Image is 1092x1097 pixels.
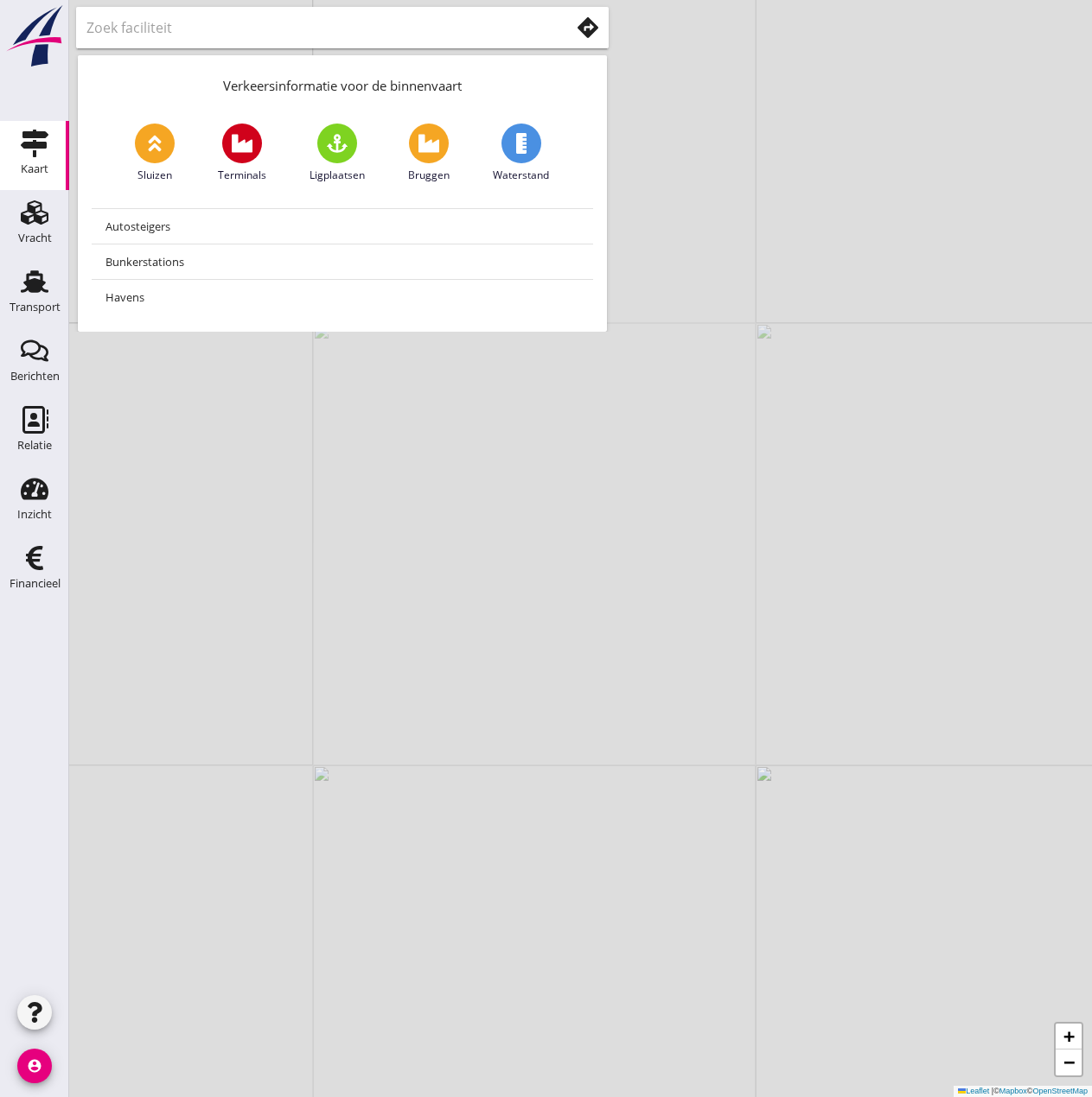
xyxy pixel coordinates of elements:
a: Waterstand [493,124,549,183]
a: Leaflet [958,1087,989,1095]
div: © © [954,1086,1092,1097]
span: | [992,1087,993,1095]
span: Ligplaatsen [310,168,365,183]
span: − [1063,1051,1075,1073]
a: OpenStreetMap [1032,1087,1088,1095]
div: Kaart [21,163,48,174]
div: Bunkerstations [105,251,579,272]
div: Vracht [18,232,52,244]
span: Terminals [218,168,266,183]
i: account_circle [17,1049,52,1083]
div: Relatie [17,440,52,451]
div: Transport [10,301,61,313]
a: Zoom in [1056,1024,1082,1049]
span: + [1063,1025,1075,1047]
div: Berichten [10,371,60,382]
div: Financieel [10,578,61,589]
div: Havens [105,287,579,308]
span: Bruggen [408,168,450,183]
a: Terminals [218,124,266,183]
div: Autosteigers [105,216,579,237]
a: Sluizen [135,124,175,183]
div: Verkeersinformatie voor de binnenvaart [78,55,607,110]
span: Waterstand [493,168,549,183]
img: logo-small.a267ee39.svg [3,4,66,68]
div: Inzicht [17,509,52,520]
a: Mapbox [999,1087,1027,1095]
input: Zoek faciliteit [86,14,546,41]
a: Zoom out [1056,1049,1082,1075]
a: Bruggen [408,124,450,183]
a: Ligplaatsen [310,124,365,183]
span: Sluizen [137,168,172,183]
